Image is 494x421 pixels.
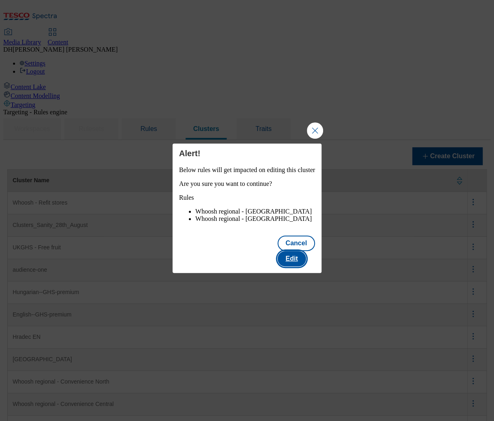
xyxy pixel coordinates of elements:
[179,194,315,201] p: Rules
[195,215,315,222] li: Whoosh regional - [GEOGRAPHIC_DATA]
[278,251,306,266] button: Edit
[179,148,315,158] h4: Alert!
[179,166,315,174] p: Below rules will get impacted on editing this cluster
[278,236,315,251] button: Cancel
[307,122,323,139] button: Close Modal
[173,144,321,273] div: Modal
[179,180,315,188] p: Are you sure you want to continue?
[195,208,315,215] li: Whoosh regional - [GEOGRAPHIC_DATA]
